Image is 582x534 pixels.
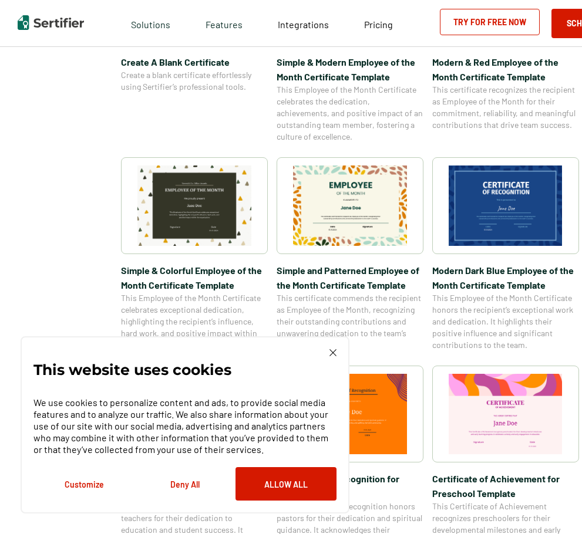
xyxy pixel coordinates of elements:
[293,165,407,246] img: Simple and Patterned Employee of the Month Certificate Template
[277,263,423,292] span: Simple and Patterned Employee of the Month Certificate Template
[293,374,407,454] img: Certificate of Recognition for Pastor
[33,397,337,455] p: We use cookies to personalize content and ads, to provide social media features and to analyze ou...
[121,292,268,351] span: This Employee of the Month Certificate celebrates exceptional dedication, highlighting the recipi...
[329,349,337,356] img: Cookie Popup Close
[33,364,231,376] p: This website uses cookies
[131,16,170,31] span: Solutions
[432,157,579,351] a: Modern Dark Blue Employee of the Month Certificate TemplateModern Dark Blue Employee of the Month...
[277,292,423,351] span: This certificate commends the recipient as Employee of the Month, recognizing their outstanding c...
[277,84,423,143] span: This Employee of the Month Certificate celebrates the dedication, achievements, and positive impa...
[432,84,579,131] span: This certificate recognizes the recipient as Employee of the Month for their commitment, reliabil...
[33,467,134,501] button: Customize
[432,55,579,84] span: Modern & Red Employee of the Month Certificate Template
[449,165,563,246] img: Modern Dark Blue Employee of the Month Certificate Template
[121,157,268,351] a: Simple & Colorful Employee of the Month Certificate TemplateSimple & Colorful Employee of the Mon...
[137,165,251,246] img: Simple & Colorful Employee of the Month Certificate Template
[277,157,423,351] a: Simple and Patterned Employee of the Month Certificate TemplateSimple and Patterned Employee of t...
[432,292,579,351] span: This Employee of the Month Certificate honors the recipient’s exceptional work and dedication. It...
[449,374,563,454] img: Certificate of Achievement for Preschool Template
[236,467,337,501] button: Allow All
[206,16,243,31] span: Features
[121,55,268,69] span: Create A Blank Certificate
[278,19,329,30] span: Integrations
[432,471,579,501] span: Certificate of Achievement for Preschool Template
[121,69,268,93] span: Create a blank certificate effortlessly using Sertifier’s professional tools.
[364,19,393,30] span: Pricing
[440,9,540,35] a: Try for Free Now
[364,16,393,31] a: Pricing
[277,55,423,84] span: Simple & Modern Employee of the Month Certificate Template
[121,263,268,292] span: Simple & Colorful Employee of the Month Certificate Template
[277,471,423,501] span: Certificate of Recognition for Pastor
[432,263,579,292] span: Modern Dark Blue Employee of the Month Certificate Template
[18,15,84,30] img: Sertifier | Digital Credentialing Platform
[134,467,236,501] button: Deny All
[278,16,329,31] a: Integrations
